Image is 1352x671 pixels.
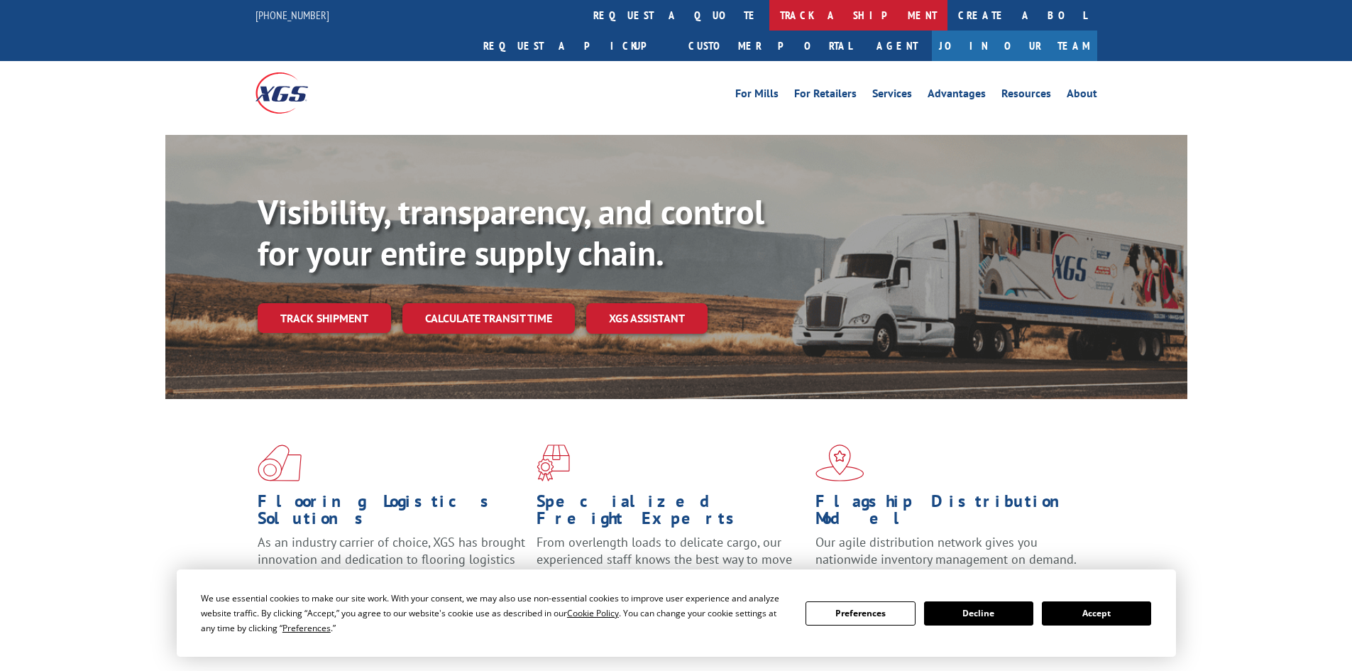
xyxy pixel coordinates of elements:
a: Services [872,88,912,104]
span: Cookie Policy [567,607,619,619]
a: Customer Portal [678,31,862,61]
a: For Mills [735,88,779,104]
h1: Specialized Freight Experts [537,493,805,534]
a: XGS ASSISTANT [586,303,708,334]
img: xgs-icon-total-supply-chain-intelligence-red [258,444,302,481]
a: Calculate transit time [402,303,575,334]
a: For Retailers [794,88,857,104]
span: As an industry carrier of choice, XGS has brought innovation and dedication to flooring logistics... [258,534,525,584]
a: Agent [862,31,932,61]
div: Cookie Consent Prompt [177,569,1176,657]
a: Advantages [928,88,986,104]
button: Decline [924,601,1033,626]
span: Our agile distribution network gives you nationwide inventory management on demand. [815,534,1077,567]
div: We use essential cookies to make our site work. With your consent, we may also use non-essential ... [201,591,788,635]
a: Resources [1001,88,1051,104]
span: Preferences [282,622,331,634]
a: [PHONE_NUMBER] [255,8,329,22]
button: Preferences [806,601,915,626]
b: Visibility, transparency, and control for your entire supply chain. [258,190,764,275]
h1: Flooring Logistics Solutions [258,493,526,534]
h1: Flagship Distribution Model [815,493,1084,534]
img: xgs-icon-focused-on-flooring-red [537,444,570,481]
button: Accept [1042,601,1151,626]
p: From overlength loads to delicate cargo, our experienced staff knows the best way to move your fr... [537,534,805,597]
a: About [1067,88,1097,104]
a: Track shipment [258,303,391,333]
img: xgs-icon-flagship-distribution-model-red [815,444,864,481]
a: Join Our Team [932,31,1097,61]
a: Request a pickup [473,31,678,61]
